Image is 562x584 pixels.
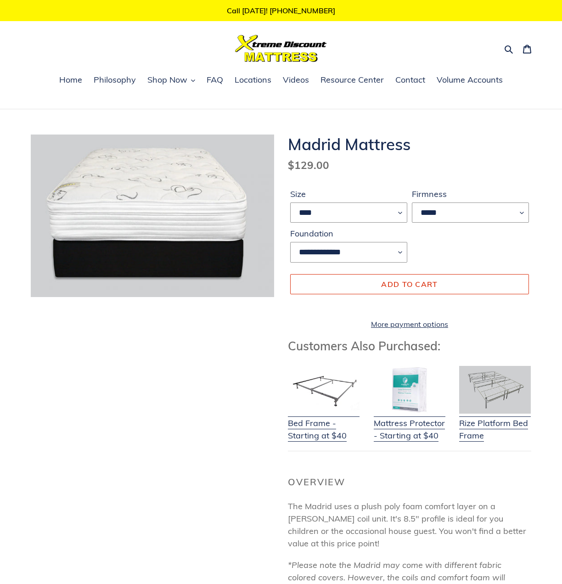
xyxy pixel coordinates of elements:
[316,73,388,87] a: Resource Center
[381,280,438,289] span: Add to cart
[55,73,87,87] a: Home
[374,405,445,442] a: Mattress Protector - Starting at $40
[459,366,531,414] img: Adjustable Base
[147,74,187,85] span: Shop Now
[235,74,271,85] span: Locations
[288,158,329,172] span: $129.00
[374,366,445,414] img: Mattress Protector
[288,501,526,549] span: The Madrid uses a plush poly foam comfort layer on a [PERSON_NAME] coil unit. It's 8.5" profile i...
[278,73,314,87] a: Videos
[288,339,531,353] h3: Customers Also Purchased:
[89,73,140,87] a: Philosophy
[283,74,309,85] span: Videos
[437,74,503,85] span: Volume Accounts
[290,227,407,240] label: Foundation
[288,405,360,442] a: Bed Frame - Starting at $40
[235,35,327,62] img: Xtreme Discount Mattress
[290,319,529,330] a: More payment options
[412,188,529,200] label: Firmness
[143,73,200,87] button: Shop Now
[94,74,136,85] span: Philosophy
[288,366,360,414] img: Bed Frame
[320,74,384,85] span: Resource Center
[202,73,228,87] a: FAQ
[290,274,529,294] button: Add to cart
[59,74,82,85] span: Home
[288,135,531,154] h1: Madrid Mattress
[432,73,507,87] a: Volume Accounts
[290,188,407,200] label: Size
[288,477,531,488] h2: Overview
[230,73,276,87] a: Locations
[395,74,425,85] span: Contact
[207,74,223,85] span: FAQ
[459,405,531,442] a: Rize Platform Bed Frame
[391,73,430,87] a: Contact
